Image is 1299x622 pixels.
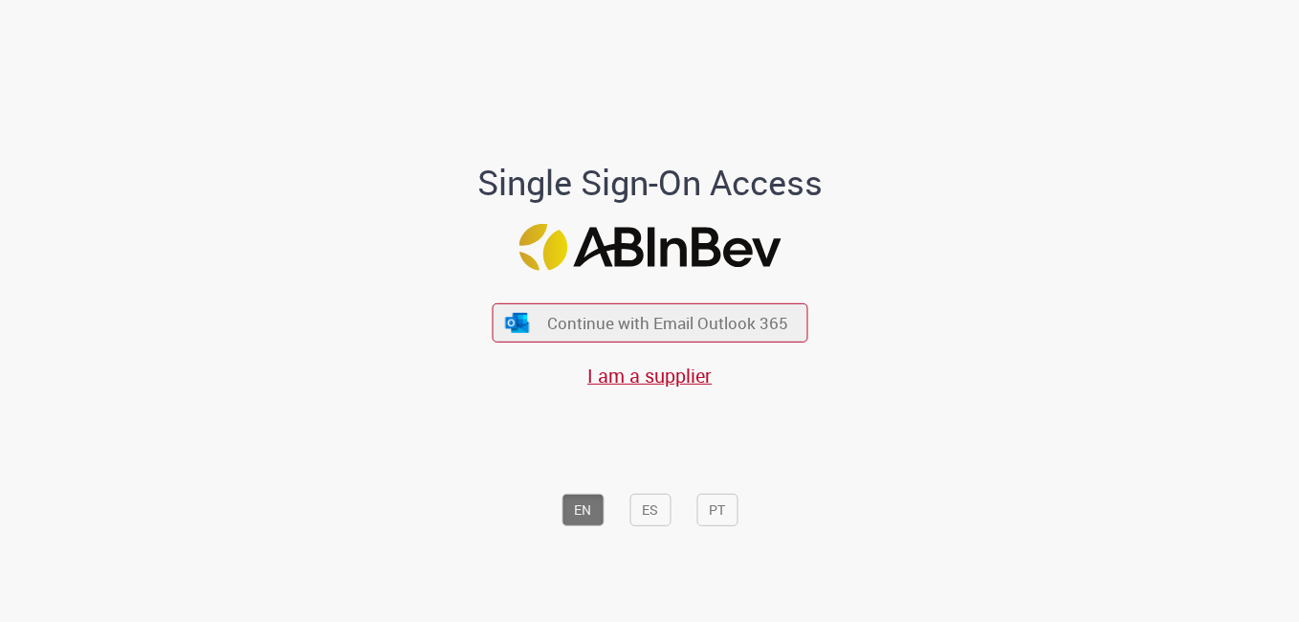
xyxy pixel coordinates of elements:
button: ícone Azure/Microsoft 360 Continue with Email Outlook 365 [492,303,807,343]
span: Continue with Email Outlook 365 [547,312,788,334]
button: ES [629,494,671,526]
button: EN [561,494,604,526]
img: Logo ABInBev [518,224,781,271]
img: ícone Azure/Microsoft 360 [504,313,531,333]
h1: Single Sign-On Access [385,163,915,201]
button: PT [696,494,738,526]
a: I am a supplier [587,363,712,389]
